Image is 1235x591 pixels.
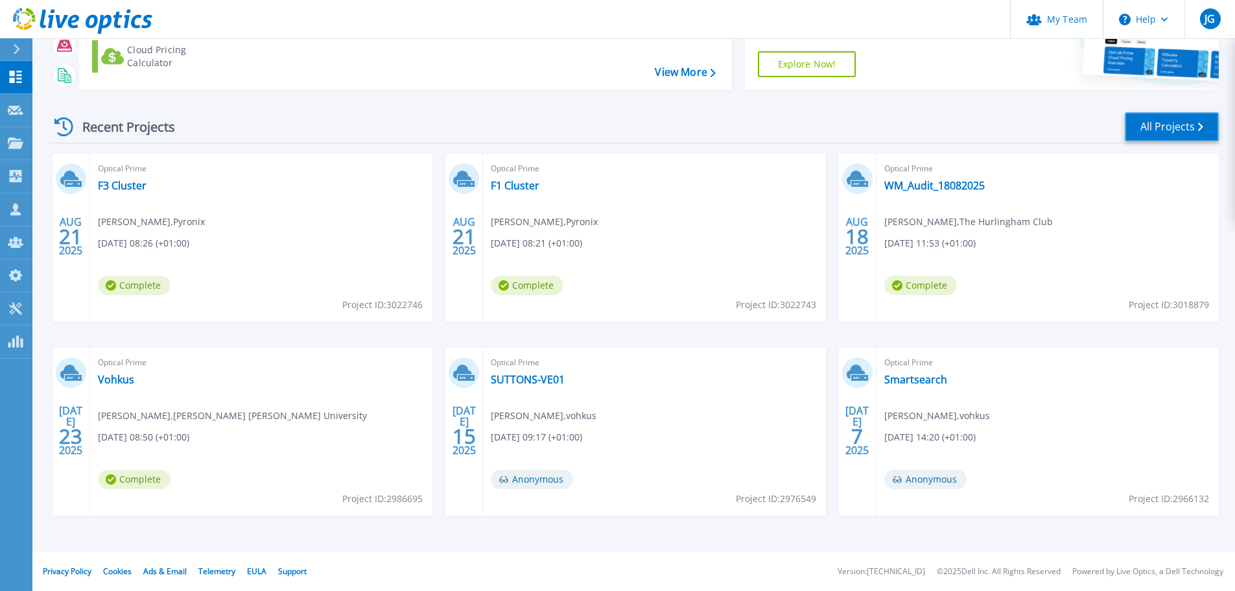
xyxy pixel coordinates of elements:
[845,213,869,260] div: AUG 2025
[491,215,598,229] span: [PERSON_NAME] , Pyronix
[884,236,976,250] span: [DATE] 11:53 (+01:00)
[491,373,565,386] a: SUTTONS-VE01
[278,566,307,577] a: Support
[1129,492,1209,506] span: Project ID: 2966132
[736,298,816,312] span: Project ID: 3022743
[491,470,573,489] span: Anonymous
[198,566,235,577] a: Telemetry
[58,407,83,454] div: [DATE] 2025
[98,276,171,295] span: Complete
[58,213,83,260] div: AUG 2025
[143,566,187,577] a: Ads & Email
[937,568,1061,576] li: © 2025 Dell Inc. All Rights Reserved
[758,51,856,77] a: Explore Now!
[59,231,82,242] span: 21
[884,162,1211,176] span: Optical Prime
[98,409,367,423] span: [PERSON_NAME] , [PERSON_NAME] [PERSON_NAME] University
[655,66,715,78] a: View More
[884,430,976,444] span: [DATE] 14:20 (+01:00)
[98,179,147,192] a: F3 Cluster
[491,409,596,423] span: [PERSON_NAME] , vohkus
[1125,112,1219,141] a: All Projects
[884,409,990,423] span: [PERSON_NAME] , vohkus
[736,492,816,506] span: Project ID: 2976549
[50,111,193,143] div: Recent Projects
[342,492,423,506] span: Project ID: 2986695
[491,356,817,370] span: Optical Prime
[452,407,476,454] div: [DATE] 2025
[491,276,563,295] span: Complete
[59,431,82,442] span: 23
[851,431,863,442] span: 7
[1205,14,1215,24] span: JG
[92,40,237,73] a: Cloud Pricing Calculator
[103,566,132,577] a: Cookies
[98,470,171,489] span: Complete
[845,407,869,454] div: [DATE] 2025
[453,231,476,242] span: 21
[1129,298,1209,312] span: Project ID: 3018879
[491,162,817,176] span: Optical Prime
[98,373,134,386] a: Vohkus
[98,236,189,250] span: [DATE] 08:26 (+01:00)
[98,356,425,370] span: Optical Prime
[342,298,423,312] span: Project ID: 3022746
[98,430,189,444] span: [DATE] 08:50 (+01:00)
[845,231,869,242] span: 18
[491,430,582,444] span: [DATE] 09:17 (+01:00)
[98,215,205,229] span: [PERSON_NAME] , Pyronix
[884,470,967,489] span: Anonymous
[884,356,1211,370] span: Optical Prime
[884,373,947,386] a: Smartsearch
[491,236,582,250] span: [DATE] 08:21 (+01:00)
[453,431,476,442] span: 15
[884,276,957,295] span: Complete
[838,568,925,576] li: Version: [TECHNICAL_ID]
[452,213,476,260] div: AUG 2025
[127,43,231,69] div: Cloud Pricing Calculator
[98,162,425,176] span: Optical Prime
[247,566,266,577] a: EULA
[884,179,985,192] a: WM_Audit_18082025
[491,179,539,192] a: F1 Cluster
[43,566,91,577] a: Privacy Policy
[884,215,1053,229] span: [PERSON_NAME] , The Hurlingham Club
[1072,568,1223,576] li: Powered by Live Optics, a Dell Technology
